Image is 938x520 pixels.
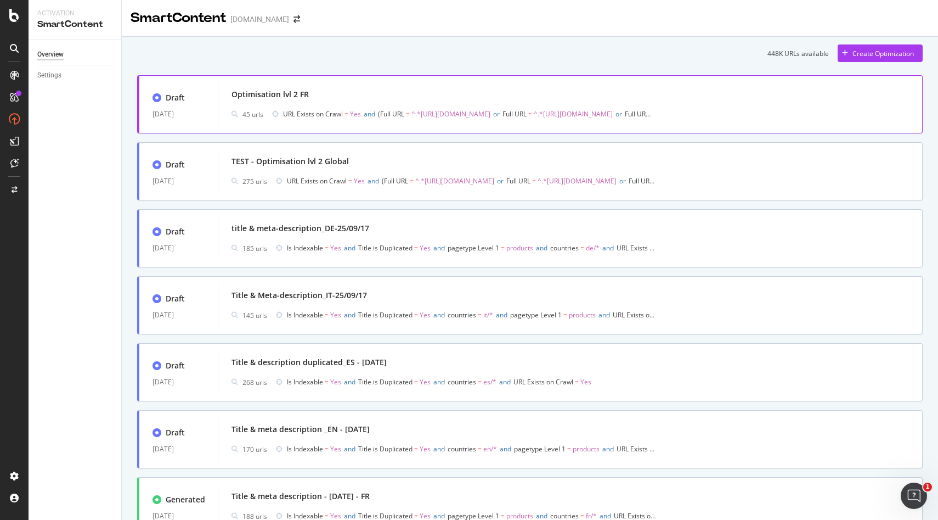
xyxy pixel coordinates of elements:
div: Overview [37,49,64,60]
span: Is Indexable [287,444,323,454]
div: Draft [166,92,185,103]
span: = [325,243,329,253]
span: URL Exists on Crawl [513,377,573,387]
span: and [602,444,614,454]
span: = [567,444,571,454]
span: or [619,176,626,186]
div: 185 urls [242,244,267,253]
span: pagetype Level 1 [448,243,499,253]
span: pagetype Level 1 [514,444,566,454]
span: Yes [420,310,431,320]
span: and [536,243,547,253]
div: Title & description duplicated_ES - [DATE] [231,357,387,368]
span: Yes [330,377,341,387]
div: SmartContent [37,18,112,31]
span: countries [550,243,579,253]
span: Yes [580,377,591,387]
div: v 4.0.25 [31,18,54,26]
span: = [406,109,410,119]
div: Title & meta description - [DATE] - FR [231,491,370,502]
span: URL Exists on Crawl [283,109,343,119]
div: arrow-right-arrow-left [293,15,300,23]
span: and [433,310,445,320]
img: tab_keywords_by_traffic_grey.svg [126,64,135,72]
span: Yes [330,243,341,253]
span: Full URL [502,109,527,119]
span: Full URL [384,176,408,186]
span: = [344,109,348,119]
span: = [414,444,418,454]
span: and [496,310,507,320]
div: 448K URLs available [767,49,829,58]
div: TEST - Optimisation lvl 2 Global [231,156,349,167]
div: [DATE] [152,376,205,389]
span: and [344,444,355,454]
span: ^.*[URL][DOMAIN_NAME] [411,109,490,119]
span: = [528,109,532,119]
div: Draft [166,427,185,438]
div: Mots-clés [138,65,166,72]
div: [DOMAIN_NAME] [230,14,289,25]
span: = [410,176,414,186]
span: = [414,243,418,253]
span: = [580,243,584,253]
span: = [654,176,658,186]
div: Draft [166,159,185,170]
div: [DATE] [152,309,205,322]
span: ^.*[URL][DOMAIN_NAME] [415,176,494,186]
button: Create Optimization [838,44,923,62]
span: and [602,243,614,253]
img: tab_domain_overview_orange.svg [46,64,54,72]
div: Settings [37,70,61,81]
span: Title is Duplicated [358,377,413,387]
div: [DATE] [152,175,205,188]
span: = [325,377,329,387]
div: Activation [37,9,112,18]
span: and [368,176,379,186]
span: Full URL [625,109,651,119]
span: Full URL [506,176,530,186]
span: = [575,377,579,387]
span: countries [448,377,476,387]
span: products [506,243,533,253]
span: Yes [420,377,431,387]
span: or [497,176,504,186]
span: = [501,243,505,253]
span: = [651,109,654,119]
div: Generated [166,494,205,505]
span: = [325,444,329,454]
span: or [615,109,622,119]
span: Is Indexable [287,243,323,253]
span: Yes [330,310,341,320]
span: Yes [420,243,431,253]
span: and [499,377,511,387]
span: Yes [420,444,431,454]
span: Yes [330,444,341,454]
div: Domaine [58,65,84,72]
div: 145 urls [242,311,267,320]
span: products [569,310,596,320]
span: = [532,176,536,186]
span: URL Exists on Crawl [287,176,347,186]
a: Overview [37,49,114,60]
span: and [433,377,445,387]
span: Title is Duplicated [358,243,413,253]
div: 268 urls [242,378,267,387]
div: Draft [166,226,185,237]
div: [DATE] [152,242,205,255]
div: Draft [166,293,185,304]
img: website_grey.svg [18,29,26,37]
span: Yes [354,176,365,186]
img: logo_orange.svg [18,18,26,26]
span: pagetype Level 1 [510,310,562,320]
span: countries [448,444,476,454]
span: or [493,109,500,119]
span: ^.*[URL][DOMAIN_NAME] [534,109,613,119]
span: and [500,444,511,454]
div: Optimisation lvl 2 FR [231,89,309,100]
span: Is Indexable [287,310,323,320]
span: Yes [350,109,361,119]
iframe: Intercom live chat [901,483,927,509]
span: = [563,310,567,320]
span: = [478,377,482,387]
